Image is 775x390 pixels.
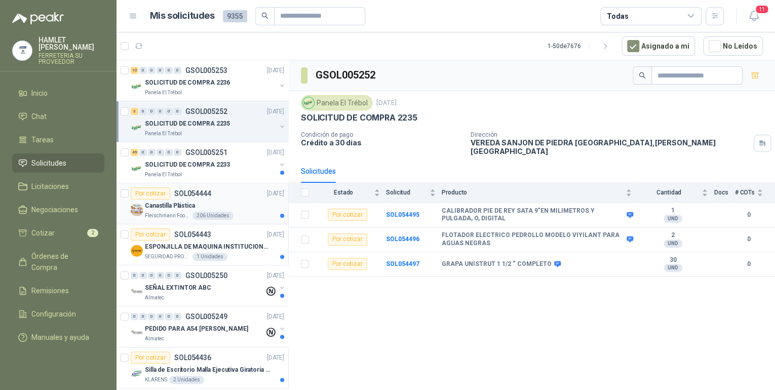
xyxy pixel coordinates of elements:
[301,95,372,110] div: Panela El Trébol
[267,148,284,158] p: [DATE]
[145,335,164,343] p: Almatec
[185,272,227,279] p: GSOL005250
[386,183,442,203] th: Solicitud
[174,190,211,197] p: SOL054444
[261,12,268,19] span: search
[131,310,286,343] a: 0 0 0 0 0 0 GSOL005249[DATE] Company LogoPEDIDO PARA A54 [PERSON_NAME]Almatec
[31,158,66,169] span: Solicitudes
[131,368,143,380] img: Company Logo
[145,294,164,302] p: Almatec
[267,271,284,281] p: [DATE]
[622,36,695,56] button: Asignado a mi
[267,312,284,322] p: [DATE]
[12,130,104,149] a: Tareas
[145,324,248,334] p: PEDIDO PARA A54 [PERSON_NAME]
[303,97,314,108] img: Company Logo
[145,130,182,138] p: Panela El Trébol
[148,108,156,115] div: 0
[442,207,624,223] b: CALIBRADOR PIE DE REY SATA 9"EN MILIMETROS Y PULGADA, O, DIGITAL
[442,260,552,268] b: GRAPA UNISTRUT 1 1/2 “ COMPLETO
[31,204,78,215] span: Negociaciones
[131,352,170,364] div: Por cotizar
[169,376,204,384] div: 2 Unidades
[267,66,284,75] p: [DATE]
[148,272,156,279] div: 0
[185,149,227,156] p: GSOL005251
[165,149,173,156] div: 0
[442,231,624,247] b: FLOTADOR ELECTRICO PEDROLLO MODELO VIYILANT PARA AGUAS NEGRAS
[157,67,164,74] div: 0
[145,201,195,211] p: Canastilla Plástica
[386,211,419,218] a: SOL054495
[174,313,181,320] div: 0
[131,313,138,320] div: 0
[87,229,98,237] span: 2
[131,108,138,115] div: 3
[328,209,367,221] div: Por cotizar
[148,67,156,74] div: 0
[185,313,227,320] p: GSOL005249
[145,89,182,97] p: Panela El Trébol
[12,200,104,219] a: Negociaciones
[12,153,104,173] a: Solicitudes
[174,354,211,361] p: SOL054436
[267,189,284,199] p: [DATE]
[38,36,104,51] p: HAMLET [PERSON_NAME]
[442,189,624,196] span: Producto
[12,177,104,196] a: Licitaciones
[714,183,734,203] th: Docs
[267,353,284,363] p: [DATE]
[131,149,138,156] div: 49
[38,53,104,65] p: FERRETERIA SU PROVEEDOR
[31,134,54,145] span: Tareas
[664,240,682,248] div: UND
[131,122,143,134] img: Company Logo
[386,260,419,267] b: SOL054497
[301,166,336,177] div: Solicitudes
[301,112,417,123] p: SOLICITUD DE COMPRA 2235
[131,245,143,257] img: Company Logo
[31,308,76,320] span: Configuración
[548,38,613,54] div: 1 - 50 de 7676
[139,272,147,279] div: 0
[131,272,138,279] div: 0
[12,107,104,126] a: Chat
[174,108,181,115] div: 0
[139,108,147,115] div: 0
[131,327,143,339] img: Company Logo
[139,149,147,156] div: 0
[12,223,104,243] a: Cotizar2
[165,272,173,279] div: 0
[148,149,156,156] div: 0
[157,272,164,279] div: 0
[13,41,32,60] img: Company Logo
[165,108,173,115] div: 0
[165,313,173,320] div: 0
[131,163,143,175] img: Company Logo
[185,67,227,74] p: GSOL005253
[442,183,638,203] th: Producto
[145,171,182,179] p: Panela El Trébol
[31,181,69,192] span: Licitaciones
[638,256,708,264] b: 30
[145,365,271,375] p: Silla de Escritorio Malla Ejecutiva Giratoria Cromada con Reposabrazos Fijo Negra
[638,231,708,240] b: 2
[131,187,170,200] div: Por cotizar
[316,67,377,83] h3: GSOL005252
[31,251,95,273] span: Órdenes de Compra
[157,149,164,156] div: 0
[131,67,138,74] div: 10
[139,313,147,320] div: 0
[639,72,646,79] span: search
[131,204,143,216] img: Company Logo
[148,313,156,320] div: 0
[703,36,763,56] button: No Leídos
[755,5,769,14] span: 11
[139,67,147,74] div: 0
[131,81,143,93] img: Company Logo
[734,210,763,220] b: 0
[131,146,286,179] a: 49 0 0 0 0 0 GSOL005251[DATE] Company LogoSOLICITUD DE COMPRA 2233Panela El Trébol
[165,67,173,74] div: 0
[31,88,48,99] span: Inicio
